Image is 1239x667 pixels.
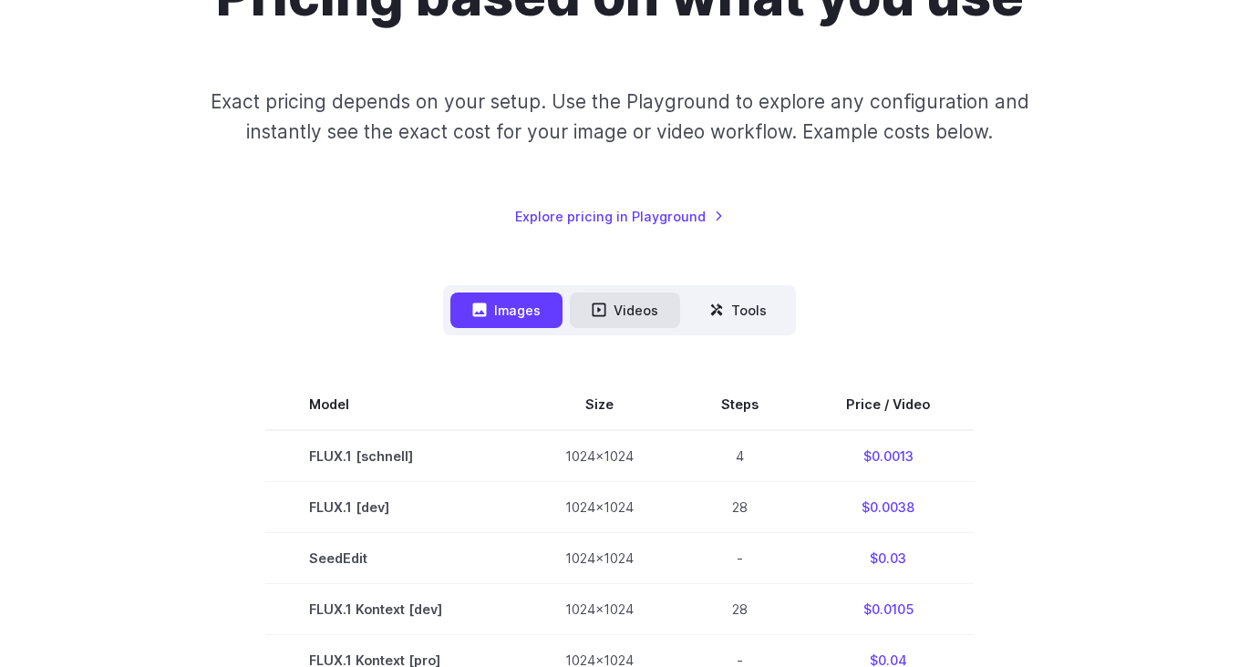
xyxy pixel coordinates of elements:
td: 1024x1024 [521,481,677,532]
button: Images [450,292,563,328]
th: Price / Video [802,379,974,430]
td: $0.0013 [802,430,974,482]
a: Explore pricing in Playground [515,206,724,227]
td: SeedEdit [265,532,521,583]
th: Model [265,379,521,430]
td: 28 [677,481,802,532]
td: $0.03 [802,532,974,583]
td: $0.0105 [802,583,974,634]
td: FLUX.1 Kontext [dev] [265,583,521,634]
td: FLUX.1 [dev] [265,481,521,532]
td: FLUX.1 [schnell] [265,430,521,482]
button: Tools [687,292,789,328]
td: 1024x1024 [521,532,677,583]
td: - [677,532,802,583]
th: Size [521,379,677,430]
td: 1024x1024 [521,430,677,482]
td: $0.0038 [802,481,974,532]
th: Steps [677,379,802,430]
td: 28 [677,583,802,634]
p: Exact pricing depends on your setup. Use the Playground to explore any configuration and instantl... [201,87,1038,148]
td: 4 [677,430,802,482]
td: 1024x1024 [521,583,677,634]
button: Videos [570,292,680,328]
